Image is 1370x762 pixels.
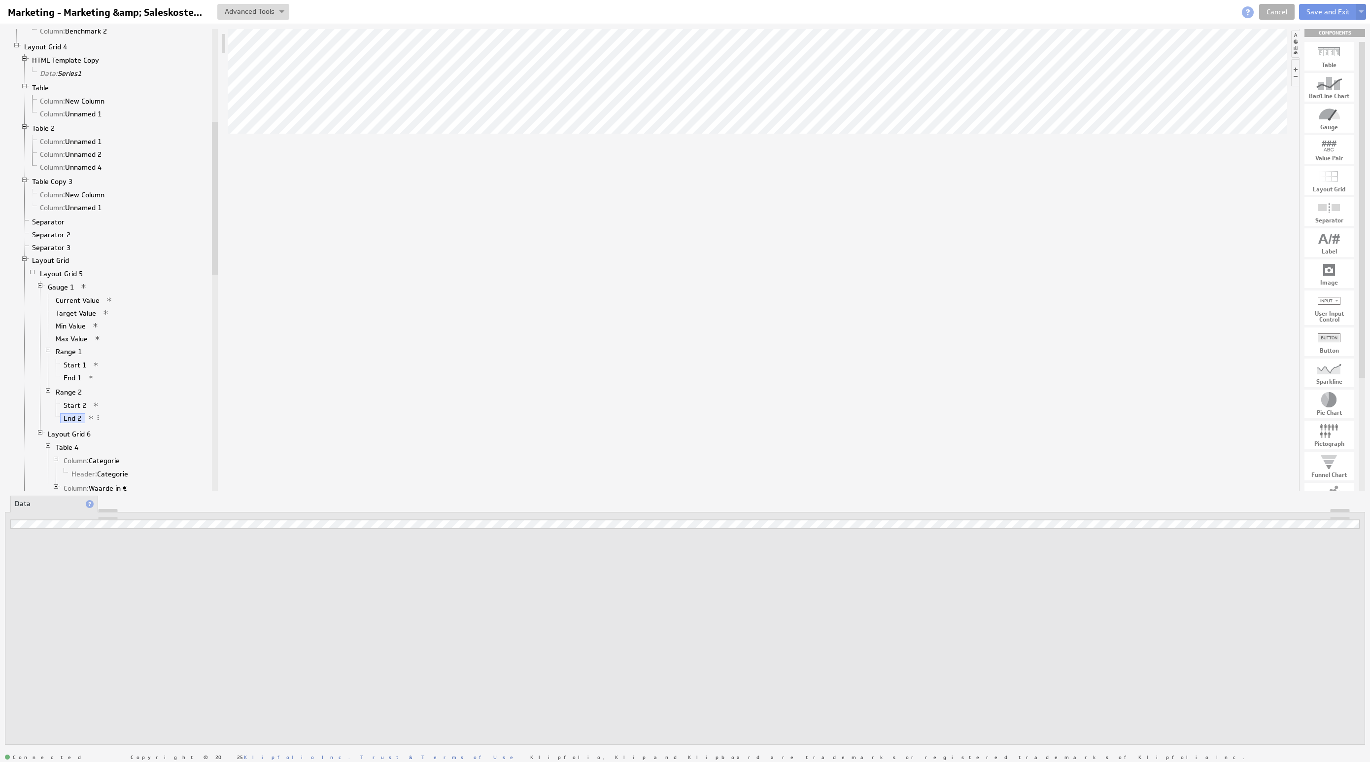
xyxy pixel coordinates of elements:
span: Klipfolio, Klip and Klipboard are trademarks or registered trademarks of Klipfolio Inc. [530,755,1244,760]
div: Image [1304,280,1354,286]
a: Current Value [52,295,103,305]
span: View applied actions [88,414,95,421]
div: Separator [1304,218,1354,223]
span: Column: [40,190,65,199]
span: Column: [40,97,65,106]
a: Column: Benchmark 2 [36,26,111,36]
span: Copyright © 2025 [131,755,350,760]
img: button-savedrop.png [279,10,284,14]
a: Layout Grid 5 [36,269,87,279]
div: Table [1304,62,1354,68]
a: Column: Waarde in € [60,483,131,493]
a: Column: Unnamed 1 [36,109,105,119]
span: Column: [40,203,65,212]
span: Column: [40,150,65,159]
a: HTML Template Copy [29,55,103,65]
a: <span parentIsAction='true' class='quiet'>Header:</span>&nbsp;Categorie [68,469,132,479]
a: Column: Unnamed 1 [36,137,105,146]
a: Column: Categorie [60,456,124,466]
a: Range 2 [52,387,86,397]
a: Data: Series1 [36,69,85,78]
a: Max Value [52,334,92,344]
a: Trust & Terms of Use [360,754,520,761]
span: View applied actions [106,296,113,303]
a: Layout Grid 6 [44,429,95,439]
a: Start 1 [60,360,90,370]
span: View applied actions [88,374,95,381]
li: Hide or show the component palette [1291,31,1300,58]
span: View applied actions [94,335,101,342]
a: Min Value [52,321,90,331]
span: Connected: ID: dpnc-26 Online: true [5,755,87,761]
span: Column: [64,456,89,465]
a: Column: Unnamed 1 [36,203,105,213]
a: Range 1 [52,347,86,357]
a: Column: New Column [36,190,108,200]
a: Column: Unnamed 4 [36,162,105,172]
span: Column: [40,137,65,146]
button: Save and Exit [1299,4,1357,20]
a: Table 4 [52,442,82,452]
div: Funnel Chart [1304,472,1354,478]
a: Separator 2 [29,230,74,240]
a: Klipfolio Inc. [244,754,350,761]
span: View applied actions [92,322,99,329]
span: Column: [40,27,65,36]
span: Column: [40,163,65,172]
a: Table Copy 3 [29,177,76,186]
div: Sparkline [1304,379,1354,385]
span: Data: [40,69,58,78]
a: Column: Unnamed 2 [36,149,105,159]
div: Value Pair [1304,155,1354,161]
a: Table 2 [29,123,59,133]
div: Bar/Line Chart [1304,93,1354,99]
div: Pictograph [1304,441,1354,447]
span: View applied actions [93,361,100,368]
span: Column: [40,109,65,118]
span: View applied actions [80,283,87,290]
div: Label [1304,249,1354,254]
div: Layout Grid [1304,186,1354,192]
img: button-savedrop.png [1359,10,1364,14]
li: Hide or show the component controls palette [1291,59,1299,86]
span: View applied actions [103,309,109,316]
a: Layout Grid [29,255,73,265]
a: Cancel [1259,4,1295,20]
a: Layout Grid 4 [21,42,71,52]
div: Pie Chart [1304,410,1354,416]
a: Table [29,83,53,93]
a: End 2 [60,413,85,423]
a: Separator [29,217,68,227]
a: Column: New Column [36,96,108,106]
div: Button [1304,348,1354,354]
div: User Input Control [1304,311,1354,323]
span: Header: [71,470,97,478]
a: Start 2 [60,400,90,410]
span: View applied actions [93,401,100,408]
span: Column: [64,484,89,493]
a: Gauge 1 [44,282,78,292]
span: More actions [95,414,102,421]
a: End 1 [60,373,85,383]
a: Target Value [52,308,100,318]
div: Drag & drop components onto the workspace [1304,29,1365,37]
a: Separator 3 [29,243,74,253]
li: Data [10,496,98,512]
input: Marketing - Marketing &amp; Saleskosten / omzet [4,4,211,21]
div: Gauge [1304,124,1354,130]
